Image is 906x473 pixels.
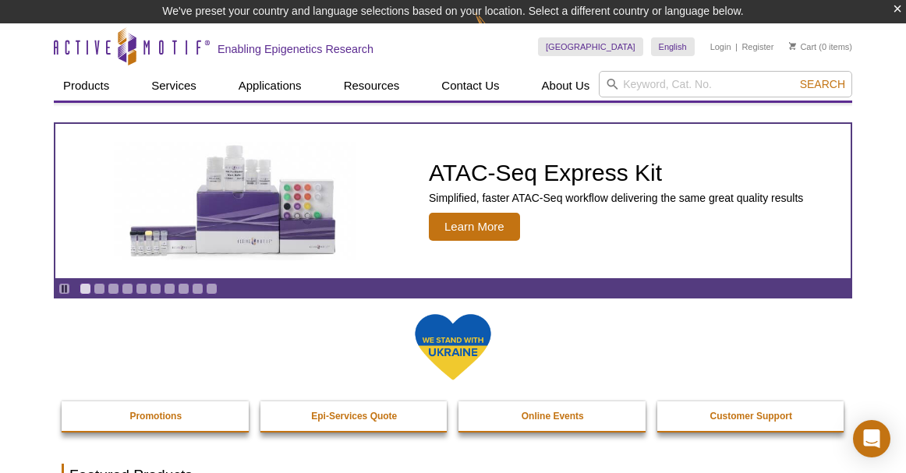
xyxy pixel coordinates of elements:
[94,283,105,295] a: Go to slide 2
[54,71,119,101] a: Products
[206,283,218,295] a: Go to slide 10
[122,283,133,295] a: Go to slide 4
[795,77,850,91] button: Search
[150,283,161,295] a: Go to slide 6
[414,312,492,382] img: We Stand With Ukraine
[710,41,731,52] a: Login
[260,401,449,431] a: Epi-Services Quote
[522,411,584,422] strong: Online Events
[311,411,397,422] strong: Epi-Services Quote
[432,71,508,101] a: Contact Us
[853,420,890,457] div: Open Intercom Messenger
[741,41,773,52] a: Register
[657,401,846,431] a: Customer Support
[178,283,189,295] a: Go to slide 8
[538,37,643,56] a: [GEOGRAPHIC_DATA]
[334,71,409,101] a: Resources
[429,161,803,185] h2: ATAC-Seq Express Kit
[55,124,851,278] article: ATAC-Seq Express Kit
[475,12,516,48] img: Change Here
[533,71,600,101] a: About Us
[108,283,119,295] a: Go to slide 3
[789,42,796,50] img: Your Cart
[229,71,311,101] a: Applications
[789,37,852,56] li: (0 items)
[142,71,206,101] a: Services
[651,37,695,56] a: English
[429,191,803,205] p: Simplified, faster ATAC-Seq workflow delivering the same great quality results
[136,283,147,295] a: Go to slide 5
[789,41,816,52] a: Cart
[55,124,851,278] a: ATAC-Seq Express Kit ATAC-Seq Express Kit Simplified, faster ATAC-Seq workflow delivering the sam...
[735,37,738,56] li: |
[58,283,70,295] a: Toggle autoplay
[192,283,203,295] a: Go to slide 9
[80,283,91,295] a: Go to slide 1
[129,411,182,422] strong: Promotions
[218,42,373,56] h2: Enabling Epigenetics Research
[62,401,250,431] a: Promotions
[800,78,845,90] span: Search
[429,213,520,241] span: Learn More
[106,142,363,260] img: ATAC-Seq Express Kit
[599,71,852,97] input: Keyword, Cat. No.
[710,411,792,422] strong: Customer Support
[458,401,647,431] a: Online Events
[164,283,175,295] a: Go to slide 7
